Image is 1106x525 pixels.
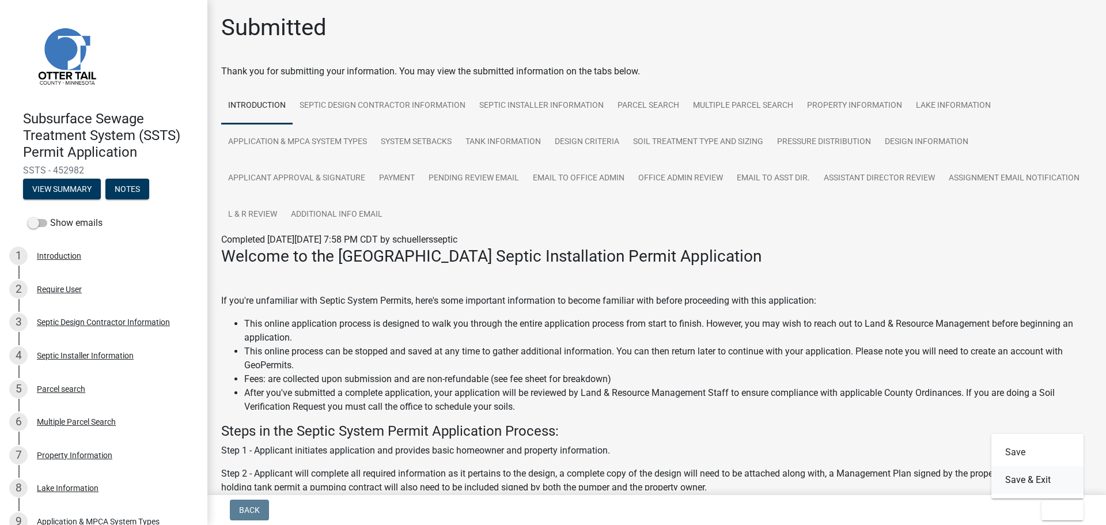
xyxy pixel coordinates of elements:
[626,124,770,161] a: Soil Treatment Type and Sizing
[909,88,998,124] a: Lake Information
[221,88,293,124] a: Introduction
[221,444,1092,458] p: Step 1 - Applicant initiates application and provides basic homeowner and property information.
[221,160,372,197] a: Applicant Approval & Signature
[1051,505,1067,515] span: Exit
[9,446,28,464] div: 7
[472,88,611,124] a: Septic Installer Information
[221,197,284,233] a: L & R Review
[221,124,374,161] a: Application & MPCA System Types
[37,252,81,260] div: Introduction
[221,247,1092,266] h3: Welcome to the [GEOGRAPHIC_DATA] Septic Installation Permit Application
[9,380,28,398] div: 5
[991,466,1084,494] button: Save & Exit
[422,160,526,197] a: Pending review Email
[631,160,730,197] a: Office Admin Review
[105,179,149,199] button: Notes
[991,434,1084,498] div: Exit
[105,186,149,195] wm-modal-confirm: Notes
[284,197,389,233] a: Additional info email
[37,451,112,459] div: Property Information
[878,124,975,161] a: Design Information
[526,160,631,197] a: Email to Office Admin
[23,165,184,176] span: SSTS - 452982
[611,88,686,124] a: Parcel search
[239,505,260,515] span: Back
[37,385,85,393] div: Parcel search
[1041,500,1084,520] button: Exit
[23,12,109,99] img: Otter Tail County, Minnesota
[9,413,28,431] div: 6
[23,111,198,160] h4: Subsurface Sewage Treatment System (SSTS) Permit Application
[37,352,134,360] div: Septic Installer Information
[230,500,269,520] button: Back
[37,285,82,293] div: Require User
[942,160,1086,197] a: Assignment Email Notification
[459,124,548,161] a: Tank Information
[991,439,1084,466] button: Save
[244,317,1092,345] li: This online application process is designed to walk you through the entire application process fr...
[28,216,103,230] label: Show emails
[9,346,28,365] div: 4
[221,294,1092,308] p: If you're unfamiliar with Septic System Permits, here's some important information to become fami...
[221,234,457,245] span: Completed [DATE][DATE] 7:58 PM CDT by schuellersseptic
[372,160,422,197] a: Payment
[23,186,101,195] wm-modal-confirm: Summary
[770,124,878,161] a: Pressure Distribution
[548,124,626,161] a: Design Criteria
[37,418,116,426] div: Multiple Parcel Search
[221,14,327,41] h1: Submitted
[730,160,817,197] a: Email to Asst Dir.
[9,479,28,497] div: 8
[37,318,170,326] div: Septic Design Contractor Information
[244,345,1092,372] li: This online process can be stopped and saved at any time to gather additional information. You ca...
[293,88,472,124] a: Septic Design Contractor Information
[817,160,942,197] a: Assistant Director Review
[37,484,99,492] div: Lake Information
[686,88,800,124] a: Multiple Parcel Search
[9,280,28,299] div: 2
[9,247,28,265] div: 1
[244,386,1092,414] li: After you've submitted a complete application, your application will be reviewed by Land & Resour...
[221,467,1092,494] p: Step 2 - Applicant will complete all required information as it pertains to the design, a complet...
[221,423,1092,440] h4: Steps in the Septic System Permit Application Process:
[374,124,459,161] a: System Setbacks
[9,313,28,331] div: 3
[23,179,101,199] button: View Summary
[800,88,909,124] a: Property Information
[244,372,1092,386] li: Fees: are collected upon submission and are non-refundable (see fee sheet for breakdown)
[221,65,1092,78] div: Thank you for submitting your information. You may view the submitted information on the tabs below.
